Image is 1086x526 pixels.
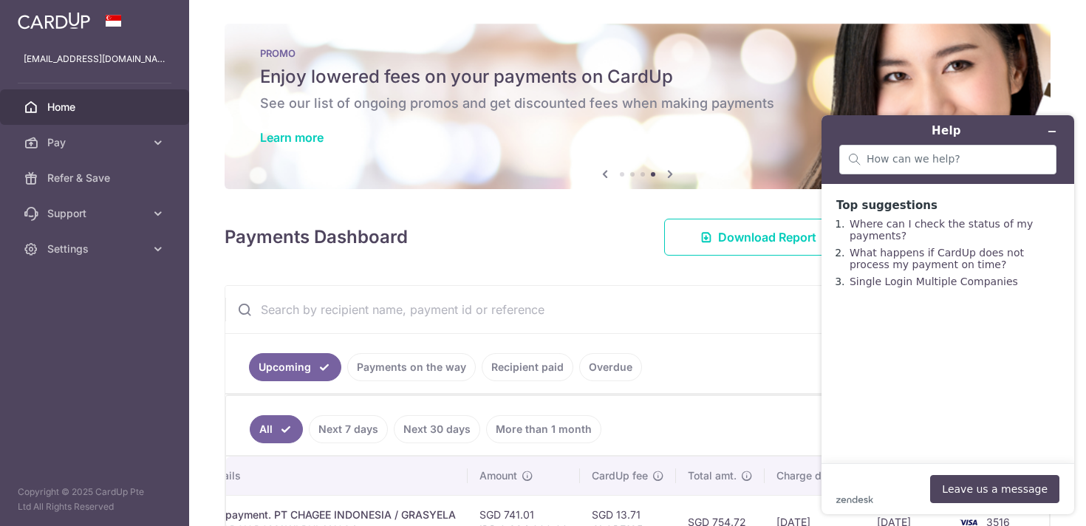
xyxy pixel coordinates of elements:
[592,468,648,483] span: CardUp fee
[34,10,64,24] span: Help
[718,228,816,246] span: Download Report
[47,135,145,150] span: Pay
[394,415,480,443] a: Next 30 days
[309,415,388,443] a: Next 7 days
[260,65,1015,89] h5: Enjoy lowered fees on your payments on CardUp
[664,219,853,256] a: Download Report
[482,353,573,381] a: Recipient paid
[161,508,456,522] div: International payment. PT CHAGEE INDONESIA / GRASYELA
[249,353,341,381] a: Upcoming
[479,468,517,483] span: Amount
[250,415,303,443] a: All
[776,468,837,483] span: Charge date
[47,171,145,185] span: Refer & Save
[24,52,165,66] p: [EMAIL_ADDRESS][DOMAIN_NAME]
[18,12,90,30] img: CardUp
[47,242,145,256] span: Settings
[486,415,601,443] a: More than 1 month
[149,457,468,495] th: Payment details
[47,100,145,115] span: Home
[225,24,1051,189] img: Latest Promos banner
[260,130,324,145] a: Learn more
[347,353,476,381] a: Payments on the way
[260,95,1015,112] h6: See our list of ongoing promos and get discounted fees when making payments
[810,103,1086,526] iframe: Find more information here
[225,286,1014,333] input: Search by recipient name, payment id or reference
[225,224,408,250] h4: Payments Dashboard
[579,353,642,381] a: Overdue
[47,206,145,221] span: Support
[688,468,737,483] span: Total amt.
[260,47,1015,59] p: PROMO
